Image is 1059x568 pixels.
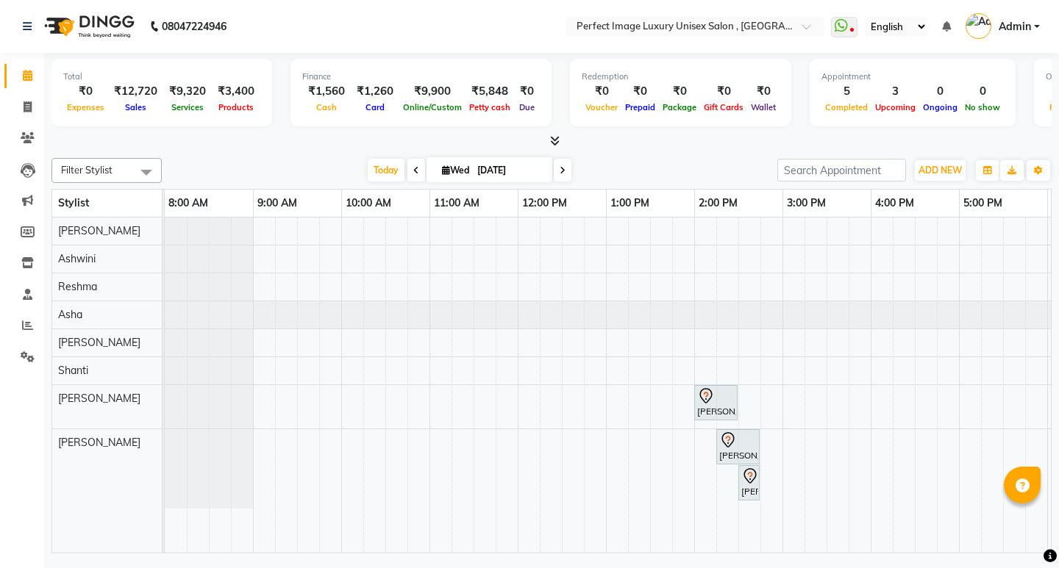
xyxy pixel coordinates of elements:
span: Admin [999,19,1031,35]
button: ADD NEW [915,160,966,181]
div: ₹0 [621,83,659,100]
a: 8:00 AM [165,193,212,214]
div: ₹0 [514,83,540,100]
span: Ashwini [58,252,96,265]
iframe: chat widget [997,509,1044,553]
span: Services [168,102,207,112]
div: ₹0 [582,83,621,100]
div: ₹5,848 [466,83,514,100]
div: ₹9,900 [399,83,466,100]
span: Sales [121,102,150,112]
div: 5 [821,83,871,100]
span: Expenses [63,102,108,112]
div: ₹9,320 [163,83,212,100]
span: Ongoing [919,102,961,112]
a: 10:00 AM [342,193,395,214]
input: Search Appointment [777,159,906,181]
span: Due [516,102,538,112]
div: Finance [302,71,540,83]
div: [PERSON_NAME], TK01, 02:30 PM-02:40 PM, Women Beauty- Depilation (Waxing) - Chin [740,467,758,498]
div: ₹1,260 [351,83,399,100]
span: Products [215,102,257,112]
span: No show [961,102,1004,112]
span: Petty cash [466,102,514,112]
div: [PERSON_NAME], TK01, 02:15 PM-02:45 PM, Women Beauty- Depilation (Waxing) - Face [718,431,758,462]
span: Voucher [582,102,621,112]
div: ₹3,400 [212,83,260,100]
a: 3:00 PM [783,193,830,214]
a: 5:00 PM [960,193,1006,214]
a: 2:00 PM [695,193,741,214]
div: ₹1,560 [302,83,351,100]
div: ₹0 [747,83,780,100]
img: Admin [966,13,991,39]
span: [PERSON_NAME] [58,336,140,349]
span: [PERSON_NAME] [58,392,140,405]
span: Shanti [58,364,88,377]
div: ₹0 [63,83,108,100]
span: [PERSON_NAME] [58,224,140,237]
a: 9:00 AM [254,193,301,214]
span: Card [362,102,388,112]
span: Package [659,102,700,112]
img: logo [38,6,138,47]
span: Cash [313,102,340,112]
span: Upcoming [871,102,919,112]
a: 12:00 PM [518,193,571,214]
span: ADD NEW [919,165,962,176]
div: ₹0 [659,83,700,100]
div: Total [63,71,260,83]
span: Gift Cards [700,102,747,112]
span: Prepaid [621,102,659,112]
span: [PERSON_NAME] [58,436,140,449]
span: Completed [821,102,871,112]
span: Filter Stylist [61,164,113,176]
span: Today [368,159,404,181]
div: [PERSON_NAME], TK01, 02:00 PM-02:30 PM, Root touchup [696,387,736,418]
input: 2025-09-03 [473,159,546,181]
div: 0 [961,83,1004,100]
div: 0 [919,83,961,100]
a: 1:00 PM [607,193,653,214]
div: Redemption [582,71,780,83]
div: 3 [871,83,919,100]
div: ₹12,720 [108,83,163,100]
a: 4:00 PM [871,193,918,214]
span: Online/Custom [399,102,466,112]
span: Reshma [58,280,97,293]
div: Appointment [821,71,1004,83]
span: Wed [438,165,473,176]
span: Stylist [58,196,89,209]
span: Asha [58,308,82,321]
a: 11:00 AM [430,193,483,214]
b: 08047224946 [162,6,227,47]
div: ₹0 [700,83,747,100]
span: Wallet [747,102,780,112]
